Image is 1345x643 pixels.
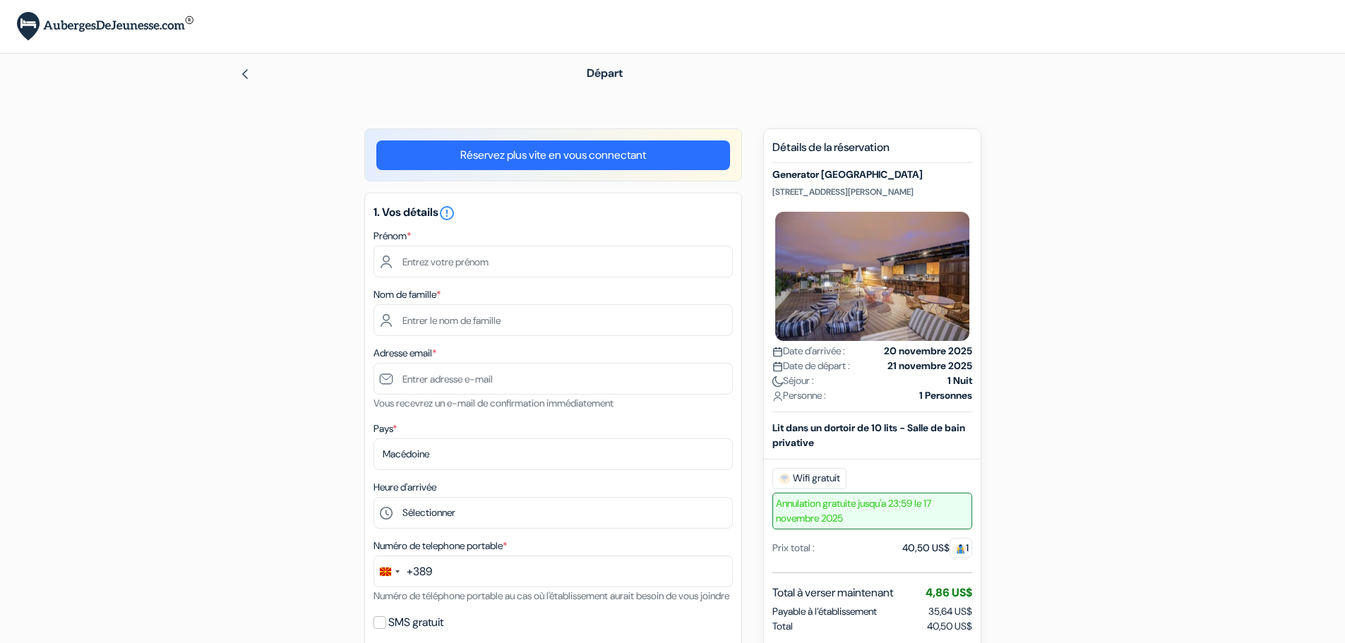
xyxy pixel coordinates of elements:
[373,246,733,277] input: Entrez votre prénom
[772,359,850,373] span: Date de départ :
[779,473,790,484] img: free_wifi.svg
[373,346,436,361] label: Adresse email
[587,66,623,80] span: Départ
[376,140,730,170] a: Réservez plus vite en vous connectant
[772,421,965,449] b: Lit dans un dortoir de 10 lits - Salle de bain privative
[948,373,972,388] strong: 1 Nuit
[772,344,845,359] span: Date d'arrivée :
[772,604,877,619] span: Payable à l’établissement
[772,376,783,387] img: moon.svg
[388,613,443,632] label: SMS gratuit
[927,619,972,634] span: 40,50 US$
[884,344,972,359] strong: 20 novembre 2025
[373,397,614,409] small: Vous recevrez un e-mail de confirmation immédiatement
[772,169,972,181] h5: Generator [GEOGRAPHIC_DATA]
[772,186,972,198] p: [STREET_ADDRESS][PERSON_NAME]
[772,388,826,403] span: Personne :
[950,538,972,558] span: 1
[772,584,893,601] span: Total à verser maintenant
[373,421,397,436] label: Pays
[772,541,815,555] div: Prix total :
[772,361,783,372] img: calendar.svg
[438,205,455,220] a: error_outline
[772,391,783,402] img: user_icon.svg
[373,287,441,302] label: Nom de famille
[373,363,733,395] input: Entrer adresse e-mail
[772,493,972,529] span: Annulation gratuite jusqu'a 23:59 le 17 novembre 2025
[919,388,972,403] strong: 1 Personnes
[955,543,966,554] img: guest.svg
[373,539,507,553] label: Numéro de telephone portable
[17,12,193,41] img: AubergesDeJeunesse.com
[772,619,793,634] span: Total
[373,589,729,602] small: Numéro de téléphone portable au cas où l'établissement aurait besoin de vous joindre
[772,140,972,163] h5: Détails de la réservation
[926,585,972,600] span: 4,86 US$
[438,205,455,222] i: error_outline
[772,468,847,489] span: Wifi gratuit
[374,556,432,587] button: Change country, selected North Macedonia (+389)
[407,563,432,580] div: +389
[772,373,814,388] span: Séjour :
[373,480,436,495] label: Heure d'arrivée
[902,541,972,555] div: 40,50 US$
[373,304,733,336] input: Entrer le nom de famille
[373,205,733,222] h5: 1. Vos détails
[772,347,783,357] img: calendar.svg
[887,359,972,373] strong: 21 novembre 2025
[239,68,251,80] img: left_arrow.svg
[928,605,972,618] span: 35,64 US$
[373,229,411,244] label: Prénom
